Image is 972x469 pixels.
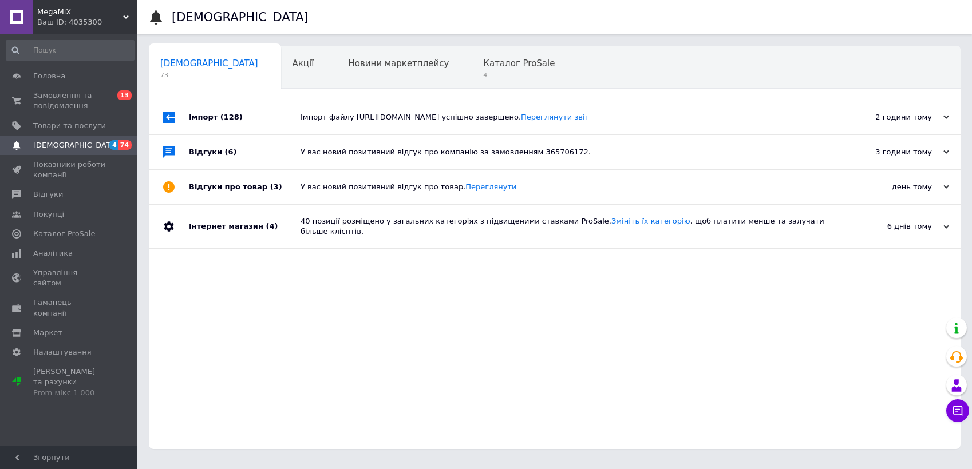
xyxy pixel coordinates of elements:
[301,112,835,122] div: Імпорт файлу [URL][DOMAIN_NAME] успішно завершено.
[835,147,949,157] div: 3 години тому
[33,297,106,318] span: Гаманець компанії
[160,71,258,80] span: 73
[189,135,301,169] div: Відгуки
[835,112,949,122] div: 2 години тому
[160,58,258,69] span: [DEMOGRAPHIC_DATA]
[33,90,106,111] span: Замовлення та повідомлення
[33,367,106,398] span: [PERSON_NAME] та рахунки
[293,58,314,69] span: Акції
[118,140,132,150] span: 74
[117,90,132,100] span: 13
[37,7,123,17] span: MegaMiX
[33,229,95,239] span: Каталог ProSale
[611,217,690,225] a: Змініть їх категорію
[172,10,309,24] h1: [DEMOGRAPHIC_DATA]
[33,160,106,180] span: Показники роботи компанії
[946,399,969,422] button: Чат з покупцем
[6,40,135,61] input: Пошук
[189,100,301,134] div: Імпорт
[835,182,949,192] div: день тому
[189,170,301,204] div: Відгуки про товар
[33,347,92,357] span: Налаштування
[33,189,63,200] span: Відгуки
[33,328,62,338] span: Маркет
[483,71,555,80] span: 4
[33,140,118,150] span: [DEMOGRAPHIC_DATA]
[33,71,65,81] span: Головна
[33,268,106,288] span: Управління сайтом
[301,147,835,157] div: У вас новий позитивний відгук про компанію за замовленням 365706172.
[483,58,555,69] span: Каталог ProSale
[270,182,282,191] span: (3)
[835,221,949,232] div: 6 днів тому
[33,209,64,220] span: Покупці
[33,248,73,259] span: Аналітика
[348,58,449,69] span: Новини маркетплейсу
[266,222,278,230] span: (4)
[220,113,243,121] span: (128)
[33,388,106,398] div: Prom мікс 1 000
[301,216,835,237] div: 40 позиції розміщено у загальних категоріях з підвищеними ставками ProSale. , щоб платити менше т...
[189,205,301,248] div: Інтернет магазин
[33,121,106,131] span: Товари та послуги
[301,182,835,192] div: У вас новий позитивний відгук про товар.
[521,113,589,121] a: Переглянути звіт
[465,182,516,191] a: Переглянути
[37,17,137,27] div: Ваш ID: 4035300
[109,140,118,150] span: 4
[225,148,237,156] span: (6)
